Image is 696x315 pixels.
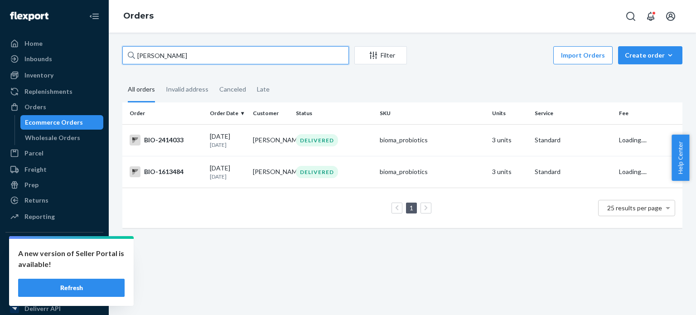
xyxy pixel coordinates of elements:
p: Standard [535,167,611,176]
div: Prep [24,180,39,189]
button: Refresh [18,279,125,297]
a: 5176b9-7b [5,271,103,285]
div: [DATE] [210,132,246,149]
p: Standard [535,136,611,145]
button: Close Navigation [85,7,103,25]
a: Wholesale Orders [20,131,104,145]
a: Amazon [5,286,103,300]
div: BIO-1613484 [130,166,203,177]
div: All orders [128,78,155,102]
div: Parcel [24,149,43,158]
div: [DATE] [210,164,246,180]
td: [PERSON_NAME] [249,156,292,188]
td: Loading.... [615,156,682,188]
input: Search orders [122,46,349,64]
td: [PERSON_NAME] [249,124,292,156]
th: Fee [615,102,682,124]
div: Inventory [24,71,53,80]
div: Home [24,39,43,48]
a: Inbounds [5,52,103,66]
div: DELIVERED [296,166,338,178]
a: Freight [5,162,103,177]
div: DELIVERED [296,134,338,146]
a: Orders [123,11,154,21]
div: Late [257,78,270,101]
th: Order Date [206,102,249,124]
div: Freight [24,165,47,174]
div: Invalid address [166,78,208,101]
td: 3 units [488,156,532,188]
div: Wholesale Orders [25,133,80,142]
td: 3 units [488,124,532,156]
a: Returns [5,193,103,208]
a: Page 1 is your current page [408,204,415,212]
button: Open Search Box [622,7,640,25]
p: [DATE] [210,141,246,149]
a: Ecommerce Orders [20,115,104,130]
div: Replenishments [24,87,72,96]
div: Reporting [24,212,55,221]
div: BIO-2414033 [130,135,203,145]
th: Units [488,102,532,124]
a: Reporting [5,209,103,224]
div: Returns [24,196,48,205]
a: Prep [5,178,103,192]
a: Home [5,36,103,51]
div: Create order [625,51,676,60]
th: Status [292,102,376,124]
button: Open notifications [642,7,660,25]
th: Order [122,102,206,124]
ol: breadcrumbs [116,3,161,29]
p: [DATE] [210,173,246,180]
div: Ecommerce Orders [25,118,83,127]
a: Parcel [5,146,103,160]
div: Filter [355,51,406,60]
div: Customer [253,109,289,117]
div: Inbounds [24,54,52,63]
a: Orders [5,100,103,114]
img: Flexport logo [10,12,48,21]
button: Create order [618,46,682,64]
div: bioma_probiotics [380,167,484,176]
a: Inventory [5,68,103,82]
th: Service [531,102,615,124]
a: f12898-4 [5,255,103,270]
a: Replenishments [5,84,103,99]
td: Loading.... [615,124,682,156]
button: Help Center [672,135,689,181]
button: Open account menu [662,7,680,25]
span: 25 results per page [607,204,662,212]
p: A new version of Seller Portal is available! [18,248,125,270]
th: SKU [376,102,488,124]
button: Import Orders [553,46,613,64]
div: Orders [24,102,46,111]
div: bioma_probiotics [380,136,484,145]
button: Integrations [5,240,103,254]
button: Filter [354,46,407,64]
div: Deliverr API [24,304,61,313]
div: Canceled [219,78,246,101]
